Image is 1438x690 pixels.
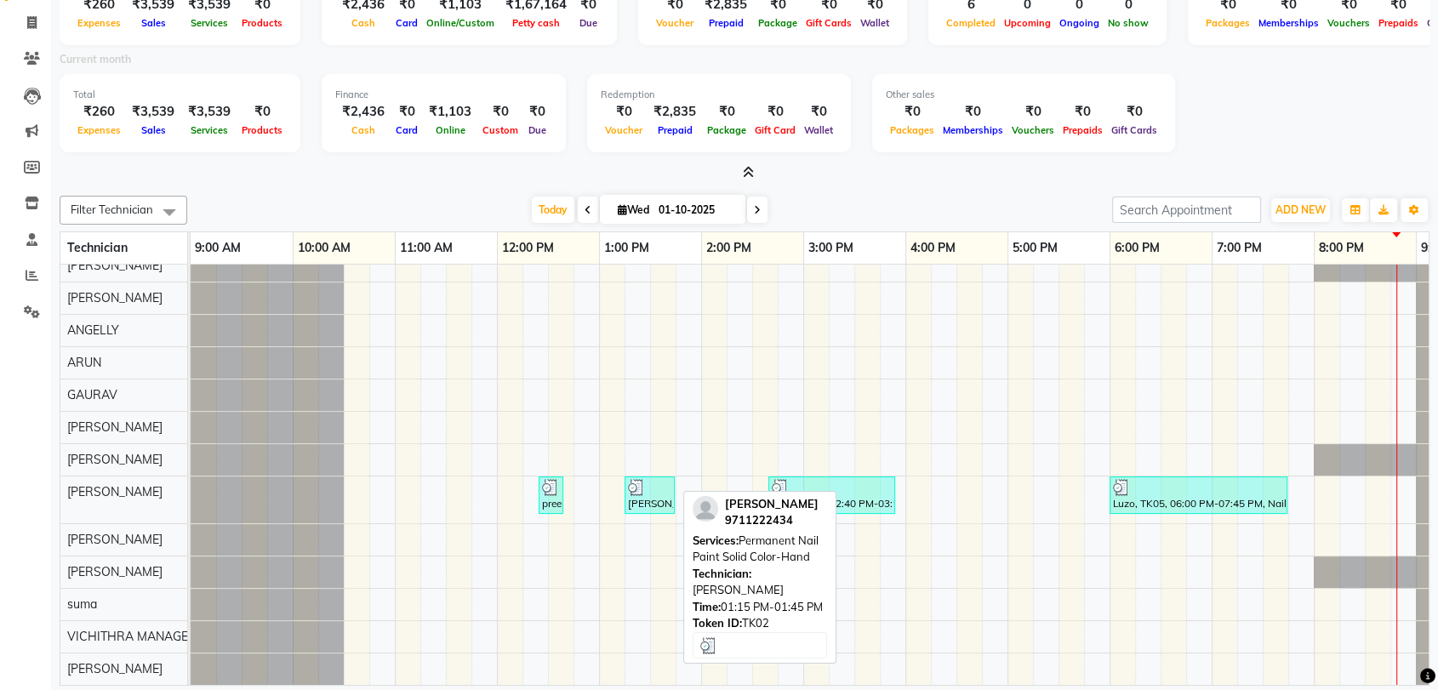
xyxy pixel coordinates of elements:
span: Online/Custom [422,17,499,29]
span: Services [186,17,232,29]
span: Wed [613,203,653,216]
div: Finance [335,88,552,102]
span: Wallet [856,17,893,29]
span: Wallet [800,124,837,136]
span: Expenses [73,17,125,29]
span: Due [575,17,602,29]
span: Cash [347,17,379,29]
a: 2:00 PM [702,236,756,260]
span: [PERSON_NAME] [67,258,163,273]
span: Prepaids [1059,124,1107,136]
span: Vouchers [1323,17,1374,29]
input: Search Appointment [1112,197,1261,223]
span: Gift Card [750,124,800,136]
div: ₹0 [1007,102,1059,122]
span: Products [237,124,287,136]
a: 1:00 PM [600,236,653,260]
div: ₹0 [601,102,647,122]
span: Upcoming [1000,17,1055,29]
span: suma [67,596,97,612]
div: Other sales [886,88,1161,102]
a: 4:00 PM [906,236,960,260]
a: 11:00 AM [396,236,457,260]
span: Prepaids [1374,17,1423,29]
img: profile [693,496,718,522]
span: Services [186,124,232,136]
a: 9:00 AM [191,236,245,260]
div: ₹0 [750,102,800,122]
span: Prepaid [705,17,748,29]
a: 5:00 PM [1008,236,1062,260]
span: Online [431,124,470,136]
div: ₹2,835 [647,102,703,122]
span: [PERSON_NAME] [67,419,163,435]
div: [PERSON_NAME] [693,566,827,599]
span: [PERSON_NAME] [67,484,163,499]
span: Voucher [601,124,647,136]
div: [PERSON_NAME], TK02, 01:15 PM-01:45 PM, Permanent Nail Paint Solid Color-Hand [626,479,673,511]
span: Gift Cards [1107,124,1161,136]
span: [PERSON_NAME] [67,532,163,547]
div: ₹3,539 [125,102,181,122]
span: [PERSON_NAME] [67,661,163,676]
a: 6:00 PM [1110,236,1164,260]
span: [PERSON_NAME] [67,290,163,305]
div: ₹260 [73,102,125,122]
div: ₹0 [1107,102,1161,122]
span: Cash [347,124,379,136]
span: Custom [478,124,522,136]
div: ₹0 [703,102,750,122]
span: Expenses [73,124,125,136]
a: 8:00 PM [1315,236,1368,260]
span: Today [532,197,574,223]
div: Luzo, TK05, 06:00 PM-07:45 PM, Nail Extensions Acrylic-Hand,Permanent Nail Paint Solid Color-Hand... [1111,479,1286,511]
span: Card [391,17,422,29]
span: ADD NEW [1275,203,1326,216]
div: ₹0 [939,102,1007,122]
div: ₹0 [1059,102,1107,122]
span: Prepaid [653,124,697,136]
span: Sales [137,124,170,136]
span: Packages [1201,17,1254,29]
input: 2025-10-01 [653,197,739,223]
span: Ongoing [1055,17,1104,29]
span: Permanent Nail Paint Solid Color-Hand [693,533,819,564]
span: Technician [67,240,128,255]
span: [PERSON_NAME] [67,564,163,579]
span: Services: [693,533,739,547]
span: ARUN [67,355,101,370]
span: VICHITHRA MANAGER [67,629,197,644]
a: 12:00 PM [498,236,558,260]
span: Memberships [1254,17,1323,29]
span: Vouchers [1007,124,1059,136]
span: Voucher [652,17,698,29]
span: Filter Technician [71,202,153,216]
span: [PERSON_NAME] [725,497,819,510]
label: Current month [60,52,131,67]
div: Total [73,88,287,102]
a: 10:00 AM [294,236,355,260]
span: Petty cash [508,17,564,29]
div: ₹0 [478,102,522,122]
span: Memberships [939,124,1007,136]
div: ₹0 [237,102,287,122]
div: ₹0 [800,102,837,122]
span: GAURAV [67,387,117,402]
div: preeti, TK04, 12:25 PM-12:35 PM, Eyebrows Threading (₹60) [540,479,562,511]
a: 3:00 PM [804,236,858,260]
div: ₹2,436 [335,102,391,122]
div: ₹3,539 [181,102,237,122]
div: ₹0 [886,102,939,122]
a: 7:00 PM [1213,236,1266,260]
span: Products [237,17,287,29]
div: ₹0 [522,102,552,122]
div: ₹0 [391,102,422,122]
span: ANGELLY [67,322,119,338]
span: [PERSON_NAME] [67,452,163,467]
span: Sales [137,17,170,29]
span: Package [703,124,750,136]
span: Due [524,124,551,136]
div: Redemption [601,88,837,102]
button: ADD NEW [1271,198,1330,222]
div: 01:15 PM-01:45 PM [693,599,827,616]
